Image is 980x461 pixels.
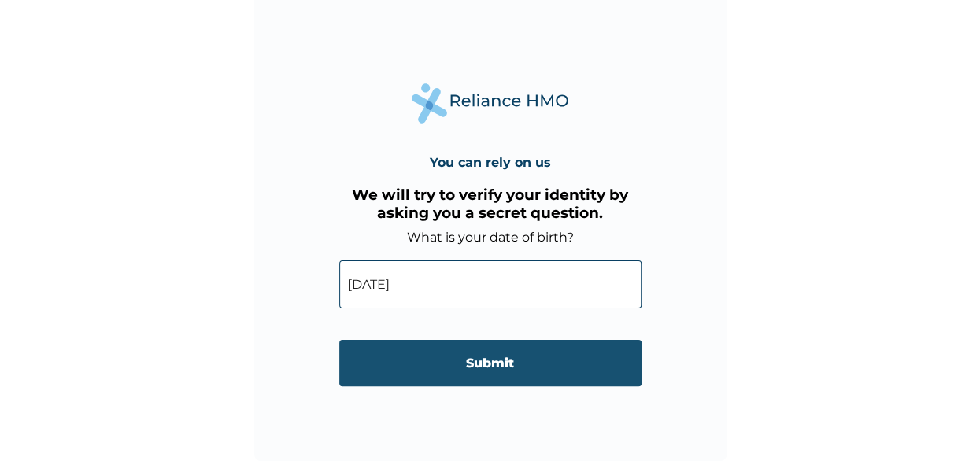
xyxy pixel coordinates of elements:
input: Submit [339,340,642,386]
label: What is your date of birth? [407,230,574,245]
h4: You can rely on us [430,155,551,170]
input: DD-MM-YYYY [339,260,642,308]
img: Reliance Health's Logo [412,83,569,124]
h3: We will try to verify your identity by asking you a secret question. [339,186,642,222]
